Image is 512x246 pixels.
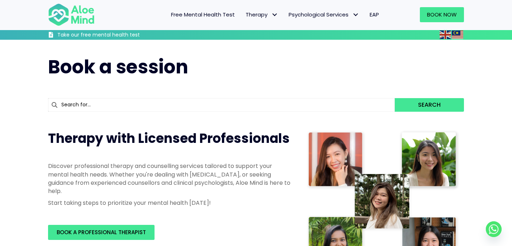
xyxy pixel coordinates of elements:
[452,30,464,39] a: Malay
[171,11,235,18] span: Free Mental Health Test
[350,10,361,20] span: Psychological Services: submenu
[48,3,95,26] img: Aloe mind Logo
[370,11,379,18] span: EAP
[48,199,292,207] p: Start taking steps to prioritize your mental health [DATE]!
[364,7,384,22] a: EAP
[48,162,292,195] p: Discover professional therapy and counselling services tailored to support your mental health nee...
[48,54,188,80] span: Book a session
[48,32,178,40] a: Take our free mental health test
[240,7,283,22] a: TherapyTherapy: submenu
[48,225,155,240] a: BOOK A PROFESSIONAL THERAPIST
[452,30,463,39] img: ms
[440,30,451,39] img: en
[57,32,178,39] h3: Take our free mental health test
[289,11,359,18] span: Psychological Services
[48,98,395,112] input: Search for...
[395,98,464,112] button: Search
[48,129,290,148] span: Therapy with Licensed Professionals
[57,228,146,236] span: BOOK A PROFESSIONAL THERAPIST
[166,7,240,22] a: Free Mental Health Test
[440,30,452,39] a: English
[283,7,364,22] a: Psychological ServicesPsychological Services: submenu
[420,7,464,22] a: Book Now
[104,7,384,22] nav: Menu
[246,11,278,18] span: Therapy
[427,11,457,18] span: Book Now
[486,221,502,237] a: Whatsapp
[269,10,280,20] span: Therapy: submenu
